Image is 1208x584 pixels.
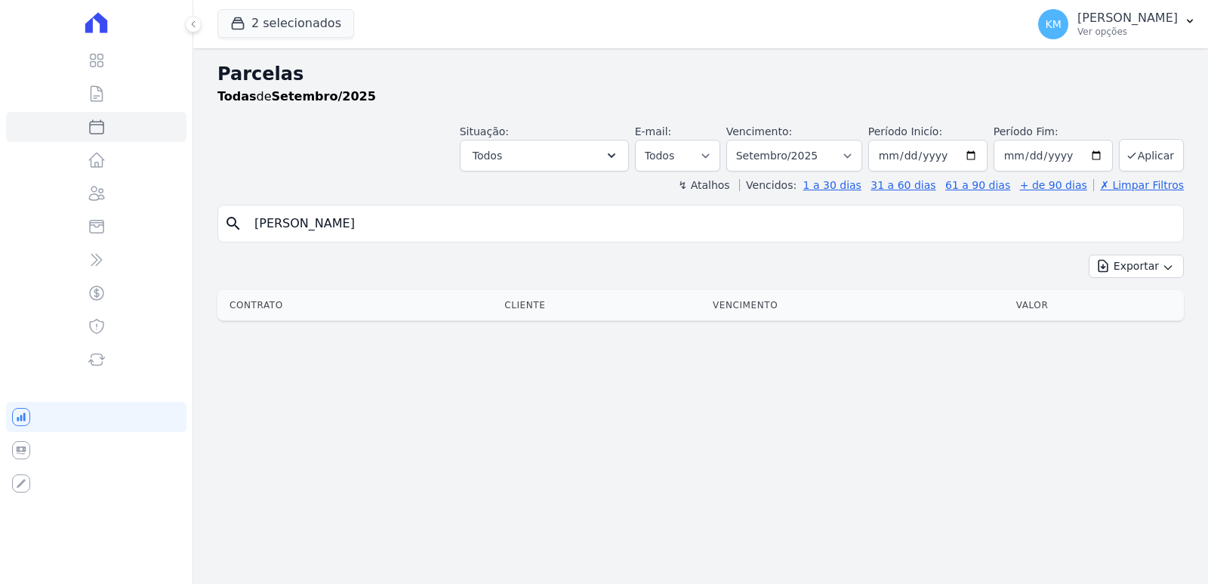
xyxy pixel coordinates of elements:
h2: Parcelas [217,60,1184,88]
strong: Todas [217,89,257,104]
label: ↯ Atalhos [678,179,729,191]
th: Valor [1010,290,1184,320]
a: 1 a 30 dias [803,179,861,191]
p: Ver opções [1077,26,1178,38]
span: Todos [473,147,502,165]
label: Vencimento: [726,125,792,138]
a: ✗ Limpar Filtros [1093,179,1184,191]
label: Período Fim: [994,124,1113,140]
i: search [224,215,242,233]
span: KM [1045,19,1061,29]
strong: Setembro/2025 [272,89,376,104]
button: Todos [460,140,629,171]
button: KM [PERSON_NAME] Ver opções [1026,3,1208,45]
button: 2 selecionados [217,9,354,38]
label: E-mail: [635,125,672,138]
a: + de 90 dias [1020,179,1087,191]
label: Situação: [460,125,509,138]
a: 31 a 60 dias [871,179,935,191]
label: Vencidos: [739,179,797,191]
button: Exportar [1089,255,1184,278]
th: Contrato [217,290,498,320]
p: [PERSON_NAME] [1077,11,1178,26]
button: Aplicar [1119,139,1184,171]
input: Buscar por nome do lote ou do cliente [245,209,1177,239]
a: 61 a 90 dias [945,179,1010,191]
p: de [217,88,376,106]
label: Período Inicío: [868,125,942,138]
th: Vencimento [707,290,1010,320]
